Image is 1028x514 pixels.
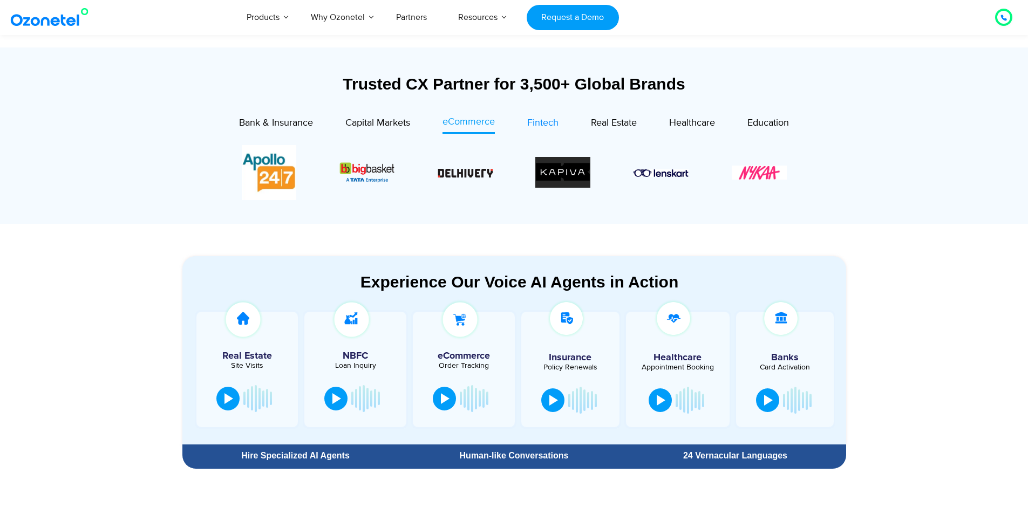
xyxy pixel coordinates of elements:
[591,117,637,129] span: Real Estate
[202,351,293,361] h5: Real Estate
[182,74,846,93] div: Trusted CX Partner for 3,500+ Global Brands
[409,451,619,460] div: Human-like Conversations
[741,353,829,362] h5: Banks
[242,145,787,200] div: Image Carousel
[527,5,619,30] a: Request a Demo
[527,115,559,134] a: Fintech
[527,353,614,362] h5: Insurance
[418,362,509,369] div: Order Tracking
[239,117,313,129] span: Bank & Insurance
[747,117,789,129] span: Education
[193,272,846,291] div: Experience Our Voice AI Agents in Action
[527,117,559,129] span: Fintech
[669,117,715,129] span: Healthcare
[669,115,715,134] a: Healthcare
[239,115,313,134] a: Bank & Insurance
[630,451,840,460] div: 24 Vernacular Languages
[442,116,495,128] span: eCommerce
[634,353,721,362] h5: Healthcare
[741,364,829,371] div: Card Activation
[634,364,721,371] div: Appointment Booking
[310,362,401,369] div: Loan Inquiry
[310,351,401,361] h5: NBFC
[188,451,404,460] div: Hire Specialized AI Agents
[527,364,614,371] div: Policy Renewals
[442,115,495,134] a: eCommerce
[591,115,637,134] a: Real Estate
[418,351,509,361] h5: eCommerce
[747,115,789,134] a: Education
[345,117,410,129] span: Capital Markets
[202,362,293,369] div: Site Visits
[345,115,410,134] a: Capital Markets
